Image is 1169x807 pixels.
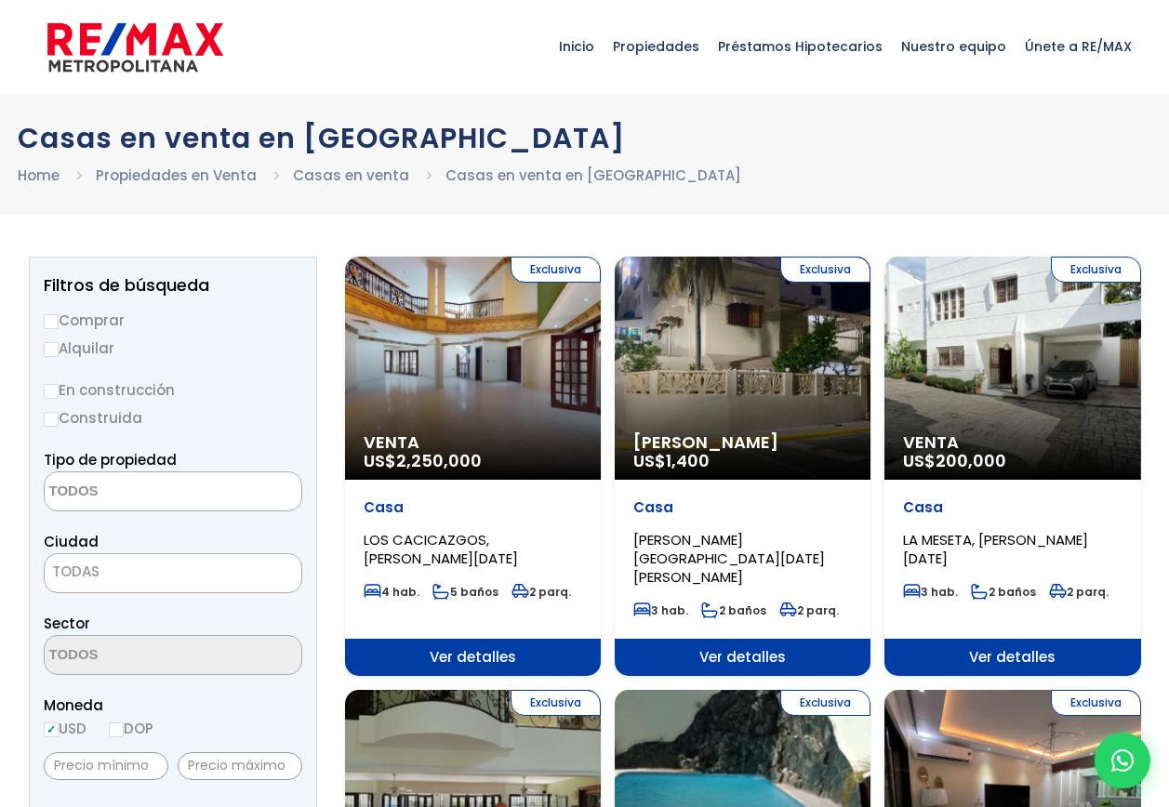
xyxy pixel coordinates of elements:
span: TODAS [52,562,100,581]
span: Propiedades [604,19,709,74]
p: Casa [903,498,1122,517]
span: US$ [903,449,1006,472]
label: En construcción [44,378,302,402]
span: Exclusiva [511,257,601,283]
input: Alquilar [44,342,59,357]
span: 2 parq. [779,602,839,618]
span: 2 baños [971,584,1036,600]
a: Propiedades en Venta [96,165,257,185]
span: US$ [633,449,710,472]
label: Comprar [44,309,302,332]
input: Construida [44,412,59,427]
a: Casas en venta [293,165,409,185]
span: Únete a RE/MAX [1016,19,1141,74]
span: Exclusiva [1051,257,1141,283]
p: Casa [633,498,852,517]
span: [PERSON_NAME][GEOGRAPHIC_DATA][DATE][PERSON_NAME] [633,530,825,587]
span: Ver detalles [615,639,870,676]
p: Casa [364,498,582,517]
span: Tipo de propiedad [44,450,177,470]
span: 200,000 [936,449,1006,472]
a: Exclusiva Venta US$2,250,000 Casa LOS CACICAZGOS, [PERSON_NAME][DATE] 4 hab. 5 baños 2 parq. Ver ... [345,257,601,676]
li: Casas en venta en [GEOGRAPHIC_DATA] [445,164,741,187]
span: [PERSON_NAME] [633,433,852,452]
span: Exclusiva [780,257,870,283]
label: USD [44,717,86,740]
span: 2 parq. [511,584,571,600]
h1: Casas en venta en [GEOGRAPHIC_DATA] [18,122,1152,154]
span: 3 hab. [903,584,958,600]
span: Ciudad [44,532,99,551]
span: Exclusiva [1051,690,1141,716]
input: Precio máximo [178,752,302,780]
span: US$ [364,449,482,472]
img: remax-metropolitana-logo [47,20,223,75]
span: 4 hab. [364,584,419,600]
span: Venta [364,433,582,452]
span: 2 parq. [1049,584,1109,600]
span: Ver detalles [345,639,601,676]
span: 2,250,000 [396,449,482,472]
span: Moneda [44,694,302,717]
label: Construida [44,406,302,430]
a: Home [18,165,60,185]
a: Exclusiva Venta US$200,000 Casa LA MESETA, [PERSON_NAME][DATE] 3 hab. 2 baños 2 parq. Ver detalles [884,257,1140,676]
span: Inicio [550,19,604,74]
span: 5 baños [432,584,498,600]
span: Nuestro equipo [892,19,1016,74]
span: LA MESETA, [PERSON_NAME][DATE] [903,530,1088,568]
textarea: Search [45,636,225,676]
span: 3 hab. [633,602,688,618]
a: Exclusiva [PERSON_NAME] US$1,400 Casa [PERSON_NAME][GEOGRAPHIC_DATA][DATE][PERSON_NAME] 3 hab. 2 ... [615,257,870,676]
input: Comprar [44,314,59,329]
input: DOP [109,722,124,737]
span: LOS CACICAZGOS, [PERSON_NAME][DATE] [364,530,518,568]
span: Exclusiva [780,690,870,716]
span: Préstamos Hipotecarios [709,19,892,74]
label: DOP [109,717,153,740]
span: TODAS [44,553,302,593]
label: Alquilar [44,337,302,360]
span: Exclusiva [511,690,601,716]
span: Sector [44,614,90,633]
textarea: Search [45,472,225,512]
span: Ver detalles [884,639,1140,676]
span: Venta [903,433,1122,452]
span: 1,400 [666,449,710,472]
input: En construcción [44,384,59,399]
input: Precio mínimo [44,752,168,780]
span: 2 baños [701,602,766,618]
span: TODAS [45,559,301,585]
h2: Filtros de búsqueda [44,276,302,295]
input: USD [44,722,59,737]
